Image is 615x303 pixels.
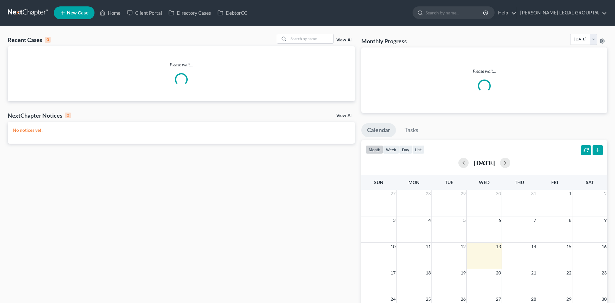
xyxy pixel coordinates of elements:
p: Please wait... [8,62,355,68]
a: Directory Cases [165,7,214,19]
span: 19 [460,269,466,277]
span: 30 [601,295,607,303]
span: 4 [428,216,431,224]
span: New Case [67,11,88,15]
button: week [383,145,399,154]
a: DebtorCC [214,7,250,19]
span: 21 [530,269,537,277]
button: list [412,145,424,154]
span: 22 [566,269,572,277]
a: [PERSON_NAME] LEGAL GROUP PA [517,7,607,19]
span: Sun [374,180,383,185]
span: 6 [498,216,502,224]
a: Calendar [361,123,396,137]
div: 0 [45,37,51,43]
span: 7 [533,216,537,224]
div: NextChapter Notices [8,112,71,119]
span: 5 [463,216,466,224]
span: 8 [568,216,572,224]
a: Home [96,7,124,19]
span: 28 [425,190,431,198]
span: 16 [601,243,607,250]
a: Client Portal [124,7,165,19]
button: day [399,145,412,154]
span: 3 [392,216,396,224]
span: 20 [495,269,502,277]
span: 30 [495,190,502,198]
span: Tue [445,180,453,185]
span: Wed [479,180,489,185]
span: 9 [603,216,607,224]
a: View All [336,38,352,42]
span: 23 [601,269,607,277]
a: View All [336,114,352,118]
span: 27 [495,295,502,303]
span: 17 [390,269,396,277]
a: Help [495,7,516,19]
h2: [DATE] [474,159,495,166]
span: 14 [530,243,537,250]
span: Fri [551,180,558,185]
span: 29 [460,190,466,198]
span: Mon [408,180,420,185]
span: 10 [390,243,396,250]
span: 2 [603,190,607,198]
input: Search by name... [289,34,333,43]
span: 31 [530,190,537,198]
span: 11 [425,243,431,250]
a: Tasks [399,123,424,137]
h3: Monthly Progress [361,37,407,45]
span: 12 [460,243,466,250]
p: No notices yet! [13,127,350,133]
span: 28 [530,295,537,303]
span: Thu [515,180,524,185]
span: 25 [425,295,431,303]
p: Please wait... [366,68,602,74]
div: Recent Cases [8,36,51,44]
span: 26 [460,295,466,303]
div: 0 [65,113,71,118]
span: 24 [390,295,396,303]
input: Search by name... [425,7,484,19]
span: 13 [495,243,502,250]
span: 18 [425,269,431,277]
span: 29 [566,295,572,303]
span: 27 [390,190,396,198]
span: Sat [586,180,594,185]
span: 15 [566,243,572,250]
button: month [366,145,383,154]
span: 1 [568,190,572,198]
